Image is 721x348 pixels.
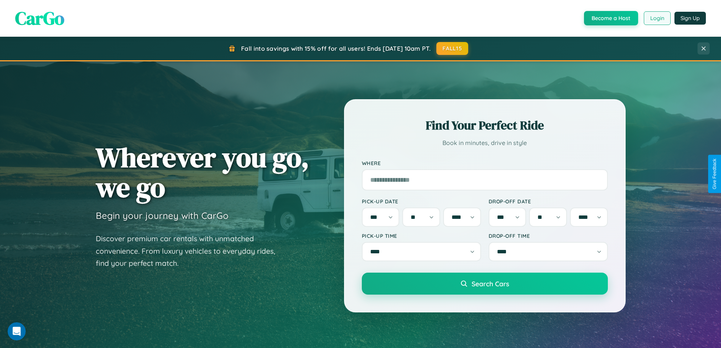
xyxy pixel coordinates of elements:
span: CarGo [15,6,64,31]
span: Search Cars [472,279,509,288]
h1: Wherever you go, we go [96,142,309,202]
span: Fall into savings with 15% off for all users! Ends [DATE] 10am PT. [241,45,431,52]
label: Pick-up Time [362,233,481,239]
p: Book in minutes, drive in style [362,137,608,148]
h2: Find Your Perfect Ride [362,117,608,134]
div: Give Feedback [712,159,717,189]
button: Sign Up [674,12,706,25]
button: FALL15 [436,42,468,55]
h3: Begin your journey with CarGo [96,210,229,221]
button: Search Cars [362,273,608,295]
label: Drop-off Date [489,198,608,204]
label: Pick-up Date [362,198,481,204]
iframe: Intercom live chat [8,322,26,340]
button: Become a Host [584,11,638,25]
label: Where [362,160,608,166]
p: Discover premium car rentals with unmatched convenience. From luxury vehicles to everyday rides, ... [96,233,285,270]
button: Login [644,11,671,25]
label: Drop-off Time [489,233,608,239]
